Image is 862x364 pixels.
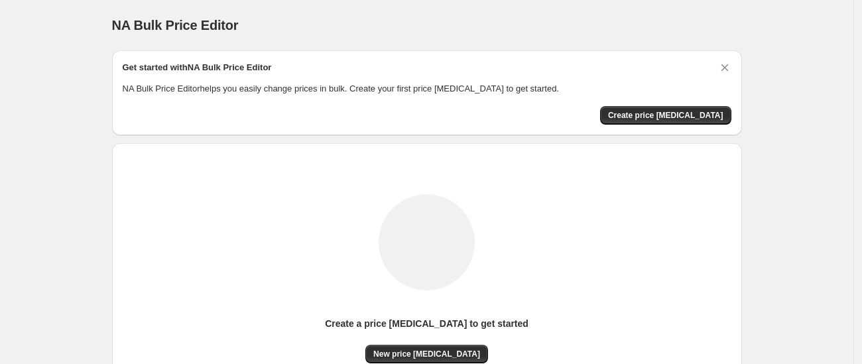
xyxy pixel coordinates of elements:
[608,110,723,121] span: Create price [MEDICAL_DATA]
[112,18,239,32] span: NA Bulk Price Editor
[718,61,731,74] button: Dismiss card
[365,345,488,363] button: New price [MEDICAL_DATA]
[600,106,731,125] button: Create price change job
[123,61,272,74] h2: Get started with NA Bulk Price Editor
[123,82,731,95] p: NA Bulk Price Editor helps you easily change prices in bulk. Create your first price [MEDICAL_DAT...
[373,349,480,359] span: New price [MEDICAL_DATA]
[325,317,528,330] p: Create a price [MEDICAL_DATA] to get started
